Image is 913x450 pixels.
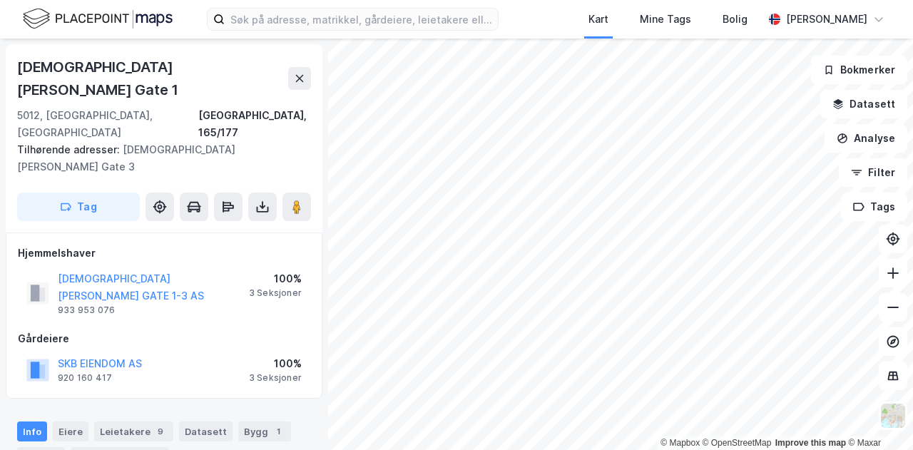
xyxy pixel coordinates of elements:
[723,11,748,28] div: Bolig
[23,6,173,31] img: logo.f888ab2527a4732fd821a326f86c7f29.svg
[842,382,913,450] iframe: Chat Widget
[18,330,310,347] div: Gårdeiere
[179,421,233,441] div: Datasett
[225,9,498,30] input: Søk på adresse, matrikkel, gårdeiere, leietakere eller personer
[249,355,302,372] div: 100%
[811,56,907,84] button: Bokmerker
[17,141,300,175] div: [DEMOGRAPHIC_DATA][PERSON_NAME] Gate 3
[94,421,173,441] div: Leietakere
[588,11,608,28] div: Kart
[58,305,115,316] div: 933 953 076
[17,143,123,155] span: Tilhørende adresser:
[660,438,700,448] a: Mapbox
[820,90,907,118] button: Datasett
[17,56,288,101] div: [DEMOGRAPHIC_DATA][PERSON_NAME] Gate 1
[786,11,867,28] div: [PERSON_NAME]
[825,124,907,153] button: Analyse
[18,245,310,262] div: Hjemmelshaver
[198,107,311,141] div: [GEOGRAPHIC_DATA], 165/177
[58,372,112,384] div: 920 160 417
[249,372,302,384] div: 3 Seksjoner
[249,270,302,287] div: 100%
[17,421,47,441] div: Info
[839,158,907,187] button: Filter
[53,421,88,441] div: Eiere
[238,421,291,441] div: Bygg
[841,193,907,221] button: Tags
[271,424,285,439] div: 1
[17,193,140,221] button: Tag
[249,287,302,299] div: 3 Seksjoner
[703,438,772,448] a: OpenStreetMap
[775,438,846,448] a: Improve this map
[842,382,913,450] div: Kontrollprogram for chat
[17,107,198,141] div: 5012, [GEOGRAPHIC_DATA], [GEOGRAPHIC_DATA]
[153,424,168,439] div: 9
[640,11,691,28] div: Mine Tags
